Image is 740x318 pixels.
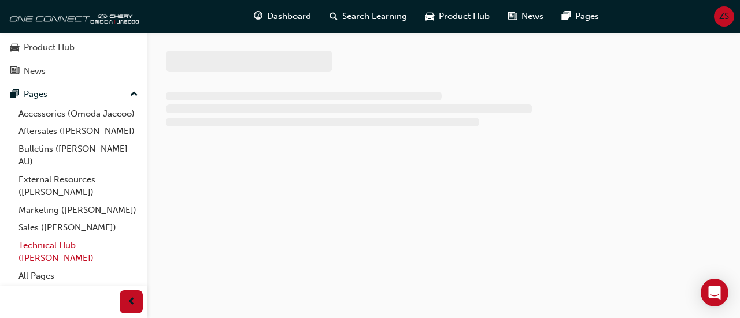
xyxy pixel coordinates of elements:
[245,5,320,28] a: guage-iconDashboard
[14,122,143,140] a: Aftersales ([PERSON_NAME])
[24,65,46,78] div: News
[562,9,571,24] span: pages-icon
[127,295,136,309] span: prev-icon
[5,37,143,58] a: Product Hub
[714,6,734,27] button: ZS
[508,9,517,24] span: news-icon
[10,66,19,77] span: news-icon
[5,84,143,105] button: Pages
[425,9,434,24] span: car-icon
[330,9,338,24] span: search-icon
[701,279,728,306] div: Open Intercom Messenger
[521,10,543,23] span: News
[553,5,608,28] a: pages-iconPages
[10,89,19,100] span: pages-icon
[719,10,729,23] span: ZS
[499,5,553,28] a: news-iconNews
[130,87,138,102] span: up-icon
[416,5,499,28] a: car-iconProduct Hub
[24,88,47,101] div: Pages
[14,171,143,201] a: External Resources ([PERSON_NAME])
[14,237,143,267] a: Technical Hub ([PERSON_NAME])
[14,267,143,285] a: All Pages
[14,140,143,171] a: Bulletins ([PERSON_NAME] - AU)
[439,10,490,23] span: Product Hub
[14,105,143,123] a: Accessories (Omoda Jaecoo)
[10,43,19,53] span: car-icon
[320,5,416,28] a: search-iconSearch Learning
[5,61,143,82] a: News
[24,41,75,54] div: Product Hub
[6,5,139,28] img: oneconnect
[342,10,407,23] span: Search Learning
[14,219,143,237] a: Sales ([PERSON_NAME])
[575,10,599,23] span: Pages
[14,201,143,219] a: Marketing ([PERSON_NAME])
[267,10,311,23] span: Dashboard
[254,9,262,24] span: guage-icon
